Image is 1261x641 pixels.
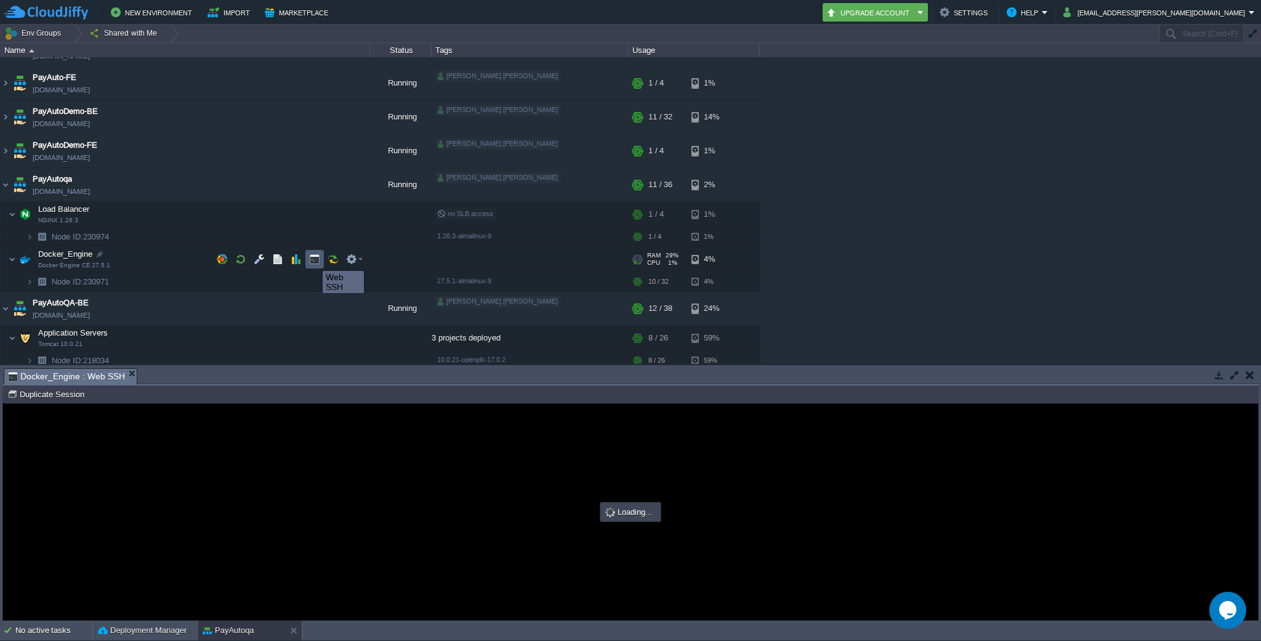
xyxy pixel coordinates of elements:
a: PayAutoQA-BE [33,297,89,309]
span: Application Servers [37,328,110,338]
button: Deployment Manager [98,624,187,637]
div: Running [370,100,432,134]
a: Application ServersTomcat 10.0.21 [37,328,110,337]
span: 1.26.3-almalinux-9 [437,232,491,240]
div: Running [370,134,432,167]
div: 1 / 4 [648,202,664,227]
span: PayAutoqa [33,173,72,185]
iframe: chat widget [1209,592,1249,629]
div: 8 / 26 [648,351,665,370]
div: Name [1,43,369,57]
img: AMDAwAAAACH5BAEAAAAALAAAAAABAAEAAAICRAEAOw== [9,202,16,227]
span: Node ID: [52,356,83,365]
button: Import [207,5,254,20]
span: NGINX 1.26.3 [38,217,78,224]
div: 24% [691,292,731,325]
div: 1 / 4 [648,227,661,246]
span: Load Balancer [37,204,91,214]
div: 8 / 26 [648,326,668,350]
div: 1% [691,202,731,227]
img: AMDAwAAAACH5BAEAAAAALAAAAAABAAEAAAICRAEAOw== [17,326,34,350]
img: AMDAwAAAACH5BAEAAAAALAAAAAABAAEAAAICRAEAOw== [11,168,28,201]
button: Help [1007,5,1042,20]
div: 11 / 32 [648,100,672,134]
div: Usage [629,43,759,57]
span: Node ID: [52,232,83,241]
div: 14% [691,100,731,134]
div: Running [370,292,432,325]
img: AMDAwAAAACH5BAEAAAAALAAAAAABAAEAAAICRAEAOw== [11,134,28,167]
button: Settings [940,5,991,20]
span: Node ID: [52,277,83,286]
div: 4% [691,272,731,291]
span: no SLB access [437,210,493,217]
a: Load BalancerNGINX 1.26.3 [37,204,91,214]
img: AMDAwAAAACH5BAEAAAAALAAAAAABAAEAAAICRAEAOw== [11,292,28,325]
img: AMDAwAAAACH5BAEAAAAALAAAAAABAAEAAAICRAEAOw== [1,168,10,201]
a: [DOMAIN_NAME] [33,185,90,198]
img: AMDAwAAAACH5BAEAAAAALAAAAAABAAEAAAICRAEAOw== [33,351,50,370]
a: PayAuto-FE [33,71,76,84]
div: Tags [432,43,628,57]
a: Node ID:230974 [50,232,111,242]
button: Env Groups [4,25,65,42]
a: [DOMAIN_NAME] [33,151,90,164]
div: 59% [691,326,731,350]
div: 11 / 36 [648,168,672,201]
div: Status [371,43,431,57]
span: CPU [647,259,660,267]
a: PayAutoDemo-FE [33,139,97,151]
a: PayAutoDemo-BE [33,105,98,118]
div: [PERSON_NAME].[PERSON_NAME] [435,296,560,307]
div: 1% [691,227,731,246]
a: [DOMAIN_NAME] [33,309,90,321]
span: 230974 [50,232,111,242]
span: 230971 [50,276,111,287]
img: AMDAwAAAACH5BAEAAAAALAAAAAABAAEAAAICRAEAOw== [33,227,50,246]
div: [PERSON_NAME].[PERSON_NAME] [435,71,560,82]
div: 10 / 32 [648,272,669,291]
div: Loading... [602,504,659,520]
div: 1 / 4 [648,67,664,100]
img: AMDAwAAAACH5BAEAAAAALAAAAAABAAEAAAICRAEAOw== [29,49,34,52]
button: New Environment [111,5,196,20]
span: Tomcat 10.0.21 [38,341,83,348]
img: AMDAwAAAACH5BAEAAAAALAAAAAABAAEAAAICRAEAOw== [11,67,28,100]
a: [DOMAIN_NAME] [33,84,90,96]
img: AMDAwAAAACH5BAEAAAAALAAAAAABAAEAAAICRAEAOw== [9,247,16,272]
img: AMDAwAAAACH5BAEAAAAALAAAAAABAAEAAAICRAEAOw== [1,134,10,167]
a: Node ID:218034 [50,355,111,366]
div: [PERSON_NAME].[PERSON_NAME] [435,105,560,116]
button: Upgrade Account [826,5,914,20]
button: Duplicate Session [7,389,88,400]
div: Web SSH [326,272,361,292]
button: PayAutoqa [203,624,254,637]
img: AMDAwAAAACH5BAEAAAAALAAAAAABAAEAAAICRAEAOw== [26,351,33,370]
img: AMDAwAAAACH5BAEAAAAALAAAAAABAAEAAAICRAEAOw== [17,202,34,227]
div: Running [370,67,432,100]
img: AMDAwAAAACH5BAEAAAAALAAAAAABAAEAAAICRAEAOw== [33,272,50,291]
img: AMDAwAAAACH5BAEAAAAALAAAAAABAAEAAAICRAEAOw== [1,292,10,325]
img: AMDAwAAAACH5BAEAAAAALAAAAAABAAEAAAICRAEAOw== [11,100,28,134]
span: 29% [666,252,679,259]
img: AMDAwAAAACH5BAEAAAAALAAAAAABAAEAAAICRAEAOw== [26,227,33,246]
span: Docker Engine CE 27.5.1 [38,262,110,269]
div: Running [370,168,432,201]
button: [EMAIL_ADDRESS][PERSON_NAME][DOMAIN_NAME] [1063,5,1249,20]
img: AMDAwAAAACH5BAEAAAAALAAAAAABAAEAAAICRAEAOw== [1,67,10,100]
div: 2% [691,168,731,201]
div: 1 / 4 [648,134,664,167]
div: 1% [691,67,731,100]
div: 1% [691,134,731,167]
div: 59% [691,351,731,370]
span: 1% [665,259,677,267]
span: RAM [647,252,661,259]
div: [PERSON_NAME].[PERSON_NAME] [435,139,560,150]
img: CloudJiffy [4,5,88,20]
a: Node ID:230971 [50,276,111,287]
span: 27.5.1-almalinux-9 [437,277,491,284]
span: 218034 [50,355,111,366]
